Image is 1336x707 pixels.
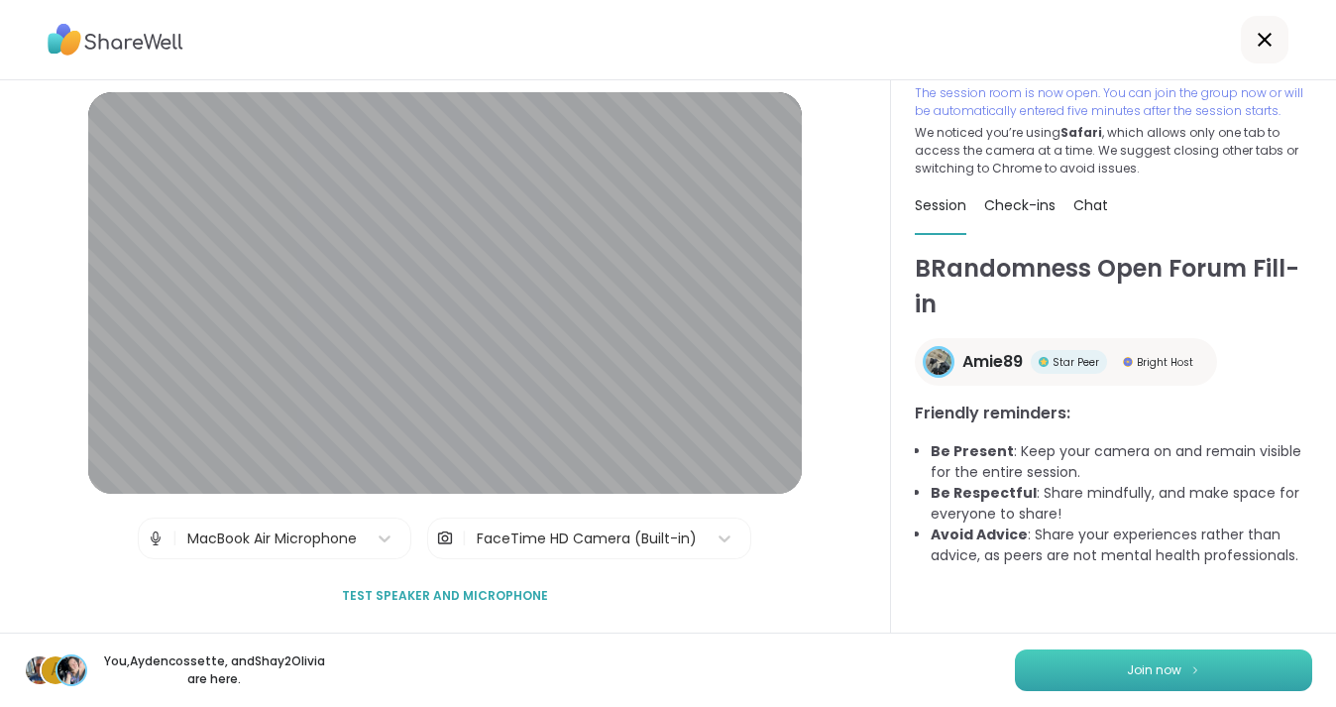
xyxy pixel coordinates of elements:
[915,402,1312,425] h3: Friendly reminders:
[915,251,1312,322] h1: BRandomness Open Forum Fill-in
[931,525,1028,544] b: Avoid Advice
[57,656,85,684] img: Shay2Olivia
[1060,124,1102,141] b: Safari
[931,483,1037,503] b: Be Respectful
[915,338,1217,386] a: Amie89Amie89Star PeerStar PeerBright HostBright Host
[48,17,183,62] img: ShareWell Logo
[147,519,165,558] img: Microphone
[931,441,1014,461] b: Be Present
[1127,661,1181,679] span: Join now
[1015,649,1312,691] button: Join now
[26,656,54,684] img: JoeDWhite
[1053,355,1099,370] span: Star Peer
[931,525,1312,566] li: : Share your experiences rather than advice, as peers are not mental health professionals.
[187,529,357,549] div: MacBook Air Microphone
[103,652,325,688] p: You, Aydencossette , and Shay2Olivia are here.
[915,84,1312,120] p: The session room is now open. You can join the group now or will be automatically entered five mi...
[931,441,1312,483] li: : Keep your camera on and remain visible for the entire session.
[1137,355,1193,370] span: Bright Host
[1039,357,1049,367] img: Star Peer
[1189,664,1201,675] img: ShareWell Logomark
[1123,357,1133,367] img: Bright Host
[915,124,1312,177] p: We noticed you’re using , which allows only one tab to access the camera at a time. We suggest cl...
[462,519,467,558] span: |
[51,657,61,683] span: A
[172,519,177,558] span: |
[477,529,697,549] div: FaceTime HD Camera (Built-in)
[926,349,951,375] img: Amie89
[931,483,1312,525] li: : Share mindfully, and make space for everyone to share!
[1073,195,1108,215] span: Chat
[915,195,966,215] span: Session
[962,350,1023,374] span: Amie89
[436,519,454,558] img: Camera
[342,587,548,605] span: Test speaker and microphone
[984,195,1056,215] span: Check-ins
[334,575,556,617] button: Test speaker and microphone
